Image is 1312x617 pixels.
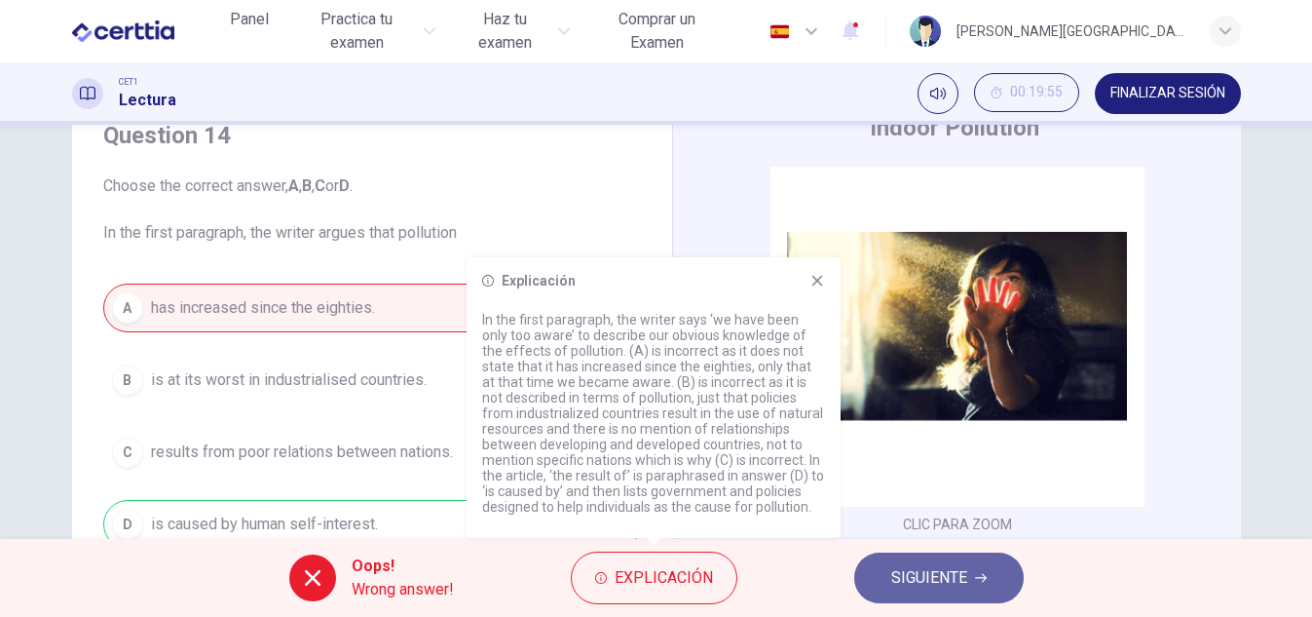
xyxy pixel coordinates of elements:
div: [PERSON_NAME][GEOGRAPHIC_DATA] [956,19,1186,43]
h6: Explicación [502,273,576,289]
b: B [302,176,312,195]
img: CERTTIA logo [72,12,174,51]
span: Oops! [352,555,454,578]
span: Explicación [615,564,713,592]
img: es [768,24,792,39]
b: C [315,176,325,195]
span: Practica tu examen [296,8,417,55]
span: SIGUIENTE [891,564,967,592]
span: Choose the correct answer, , , or . In the first paragraph, the writer argues that pollution [103,174,641,245]
h4: Question 14 [103,120,641,151]
div: Silenciar [918,73,958,114]
span: Panel [230,8,269,31]
b: A [288,176,299,195]
p: In the first paragraph, the writer says ‘we have been only too aware’ to describe our obvious kno... [482,312,825,515]
span: 00:19:55 [1010,85,1063,100]
span: CET1 [119,75,138,89]
h4: Indoor Pollution [870,112,1039,143]
img: Profile picture [910,16,941,47]
h1: Lectura [119,89,176,112]
span: Haz tu examen [459,8,553,55]
span: Wrong answer! [352,578,454,601]
div: Ocultar [974,73,1079,114]
span: Comprar un Examen [593,8,720,55]
span: FINALIZAR SESIÓN [1110,86,1225,101]
b: D [339,176,350,195]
